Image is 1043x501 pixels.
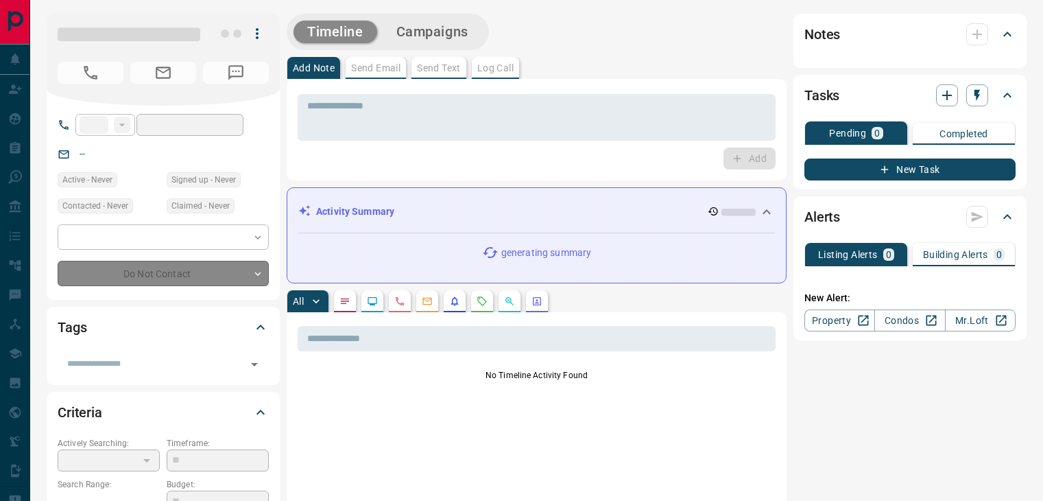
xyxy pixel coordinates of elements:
h2: Notes [804,23,840,45]
p: Building Alerts [923,250,988,259]
span: Contacted - Never [62,199,128,213]
svg: Notes [339,296,350,307]
p: All [293,296,304,306]
span: Claimed - Never [171,199,230,213]
p: 0 [886,250,891,259]
p: 0 [996,250,1002,259]
a: Mr.Loft [945,310,1016,331]
p: Add Note [293,63,335,73]
p: Activity Summary [316,205,394,219]
svg: Lead Browsing Activity [367,296,378,307]
div: Alerts [804,200,1016,233]
h2: Tags [58,316,86,338]
div: Tags [58,311,269,344]
div: Activity Summary [298,199,775,224]
span: No Number [58,62,123,84]
span: Signed up - Never [171,173,236,187]
a: Property [804,310,875,331]
a: -- [80,148,85,159]
div: Tasks [804,79,1016,112]
button: Campaigns [383,21,482,43]
h2: Criteria [58,401,102,423]
div: Criteria [58,396,269,429]
svg: Opportunities [504,296,515,307]
p: No Timeline Activity Found [298,369,776,382]
h2: Tasks [804,84,839,106]
p: 0 [874,128,880,138]
span: No Email [130,62,196,84]
svg: Emails [422,296,433,307]
svg: Listing Alerts [449,296,460,307]
p: Timeframe: [167,437,269,450]
button: New Task [804,159,1016,180]
svg: Calls [394,296,405,307]
p: Pending [829,128,866,138]
p: Actively Searching: [58,437,160,450]
div: Do Not Contact [58,261,269,286]
span: Active - Never [62,173,112,187]
p: Budget: [167,478,269,491]
p: New Alert: [804,291,1016,305]
p: generating summary [501,246,591,260]
p: Listing Alerts [818,250,878,259]
span: No Number [203,62,269,84]
p: Completed [939,129,988,139]
svg: Requests [477,296,488,307]
p: Search Range: [58,478,160,491]
h2: Alerts [804,206,840,228]
button: Open [245,355,264,374]
svg: Agent Actions [531,296,542,307]
a: Condos [874,310,945,331]
div: Notes [804,18,1016,51]
button: Timeline [293,21,377,43]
